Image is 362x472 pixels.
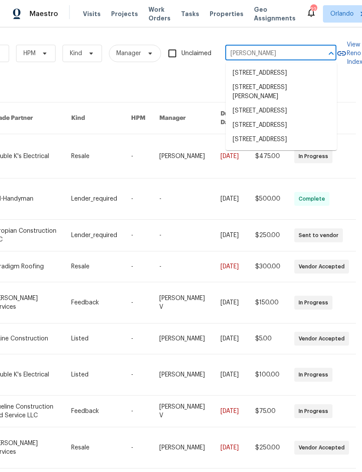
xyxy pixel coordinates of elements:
span: Orlando [330,10,354,18]
td: - [152,251,214,282]
td: Listed [64,323,124,354]
span: Maestro [30,10,58,18]
span: HPM [23,49,36,58]
td: - [124,220,152,251]
td: Resale [64,427,124,469]
td: - [152,220,214,251]
span: Properties [210,10,244,18]
li: [STREET_ADDRESS][PERSON_NAME] [226,80,337,104]
span: Projects [111,10,138,18]
th: HPM [124,102,152,134]
button: Close [325,47,337,59]
td: [PERSON_NAME] [152,354,214,396]
td: [PERSON_NAME] V [152,282,214,323]
td: Lender_required [64,220,124,251]
span: Unclaimed [181,49,211,58]
td: [PERSON_NAME] [152,323,214,354]
th: Kind [64,102,124,134]
div: 22 [310,5,316,14]
td: - [124,251,152,282]
li: [STREET_ADDRESS] [226,118,337,132]
span: Kind [70,49,82,58]
li: [STREET_ADDRESS] [226,104,337,118]
input: Enter in an address [225,47,312,60]
td: [PERSON_NAME] V [152,396,214,427]
td: - [124,396,152,427]
td: - [124,282,152,323]
td: - [124,178,152,220]
td: - [124,323,152,354]
td: [PERSON_NAME] [152,427,214,469]
li: [STREET_ADDRESS] [226,66,337,80]
td: - [124,427,152,469]
td: [PERSON_NAME] [152,134,214,178]
th: Manager [152,102,214,134]
td: Resale [64,134,124,178]
th: Due Date [214,102,248,134]
td: - [152,178,214,220]
span: Work Orders [148,5,171,23]
td: Lender_required [64,178,124,220]
span: Geo Assignments [254,5,296,23]
span: Tasks [181,11,199,17]
td: - [124,354,152,396]
td: - [124,134,152,178]
li: [STREET_ADDRESS] [226,132,337,147]
td: Resale [64,251,124,282]
td: Feedback [64,282,124,323]
span: Visits [83,10,101,18]
span: Manager [116,49,141,58]
td: Feedback [64,396,124,427]
td: Listed [64,354,124,396]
